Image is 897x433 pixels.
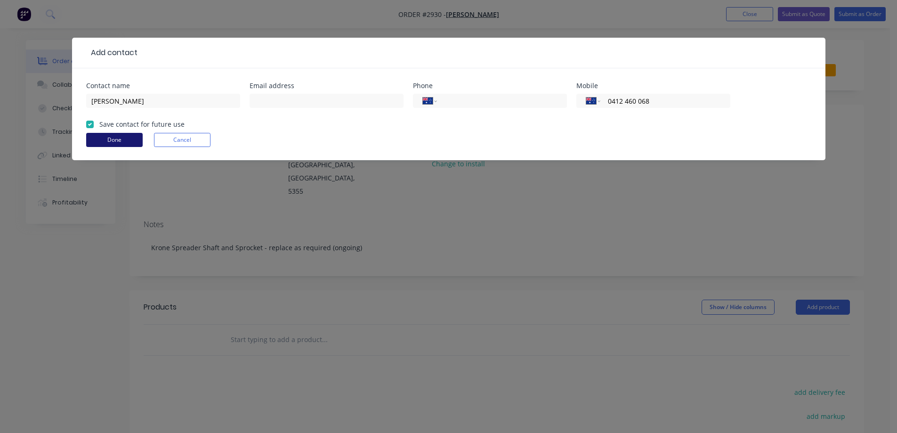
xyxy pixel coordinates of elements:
[86,133,143,147] button: Done
[576,82,730,89] div: Mobile
[86,82,240,89] div: Contact name
[250,82,404,89] div: Email address
[154,133,210,147] button: Cancel
[86,47,137,58] div: Add contact
[413,82,567,89] div: Phone
[99,119,185,129] label: Save contact for future use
